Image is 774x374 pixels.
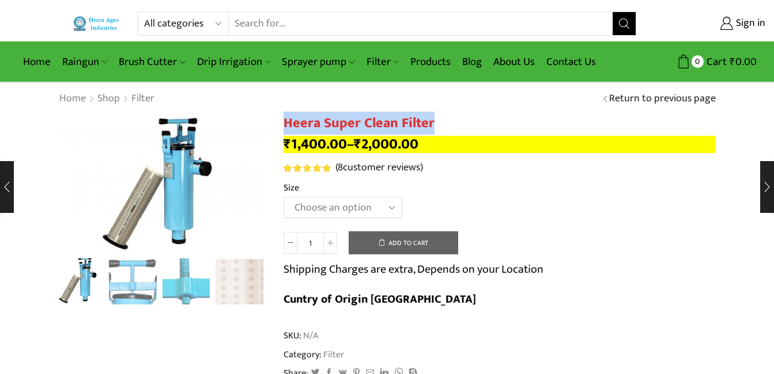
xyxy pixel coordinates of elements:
[276,48,360,75] a: Sprayer pump
[284,164,330,172] span: Rated out of 5 based on customer ratings
[59,115,266,253] div: 1 / 4
[301,329,318,342] span: N/A
[322,347,344,362] a: Filter
[284,136,716,153] p: –
[131,91,155,106] a: Filter
[109,258,157,304] li: 2 / 4
[456,48,488,75] a: Blog
[349,231,458,254] button: Add to cart
[284,348,344,361] span: Category:
[405,48,456,75] a: Products
[354,132,361,156] span: ₹
[17,48,56,75] a: Home
[284,181,299,194] label: Size
[163,258,210,306] img: _Heera-super-clean-filter-2
[284,115,716,132] h1: Heera Super Clean Filter
[648,51,757,72] a: 0 Cart ₹0.00
[284,289,476,309] b: Cuntry of Origin [GEOGRAPHIC_DATA]
[284,260,543,278] p: Shipping Charges are extra, Depends on your Location
[488,48,541,75] a: About Us
[354,132,418,156] bdi: 2,000.00
[654,13,765,34] a: Sign in
[730,53,735,71] span: ₹
[335,161,423,175] a: (8customer reviews)
[216,258,263,304] li: 4 / 4
[216,258,263,306] img: _Heera-super-clean-filter-3
[109,258,157,306] a: Heera-super-clean-filter–1
[338,159,343,176] span: 8
[113,48,191,75] a: Brush Cutter
[191,48,276,75] a: Drip Irrigation
[284,329,716,342] span: SKU:
[609,91,716,106] a: Return to previous page
[730,53,757,71] bdi: 0.00
[97,91,120,106] a: Shop
[284,132,291,156] span: ₹
[284,164,333,172] span: 8
[109,258,157,306] img: Heera-super-clean-filter--1
[284,164,330,172] div: Rated 5.00 out of 5
[692,55,704,67] span: 0
[297,232,323,254] input: Product quantity
[56,258,104,304] li: 1 / 4
[59,91,86,106] a: Home
[56,257,104,304] img: Heera-super-clean-filter
[59,91,155,106] nav: Breadcrumb
[733,16,765,31] span: Sign in
[163,258,210,304] li: 3 / 4
[229,12,613,35] input: Search for...
[613,12,636,35] button: Search button
[361,48,405,75] a: Filter
[284,132,347,156] bdi: 1,400.00
[56,48,113,75] a: Raingun
[541,48,602,75] a: Contact Us
[704,54,727,70] span: Cart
